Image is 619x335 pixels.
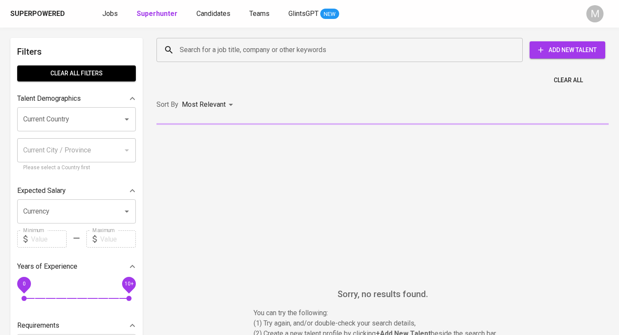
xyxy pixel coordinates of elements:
[22,281,25,287] span: 0
[249,9,270,18] span: Teams
[10,9,65,19] div: Superpowered
[17,186,66,196] p: Expected Salary
[102,9,120,19] a: Jobs
[124,281,133,287] span: 10+
[182,99,226,110] p: Most Relevant
[100,230,136,248] input: Value
[156,99,178,110] p: Sort By
[196,9,232,19] a: Candidates
[121,205,133,217] button: Open
[67,7,78,20] img: app logo
[17,317,136,334] div: Requirements
[254,308,512,318] p: You can try the following :
[318,149,447,278] img: yH5BAEAAAAALAAAAAABAAEAAAIBRAA7
[320,10,339,19] span: NEW
[17,90,136,107] div: Talent Demographics
[24,68,129,79] span: Clear All filters
[536,45,598,56] span: Add New Talent
[31,230,67,248] input: Value
[137,9,178,18] b: Superhunter
[182,97,236,113] div: Most Relevant
[550,72,586,88] button: Clear All
[156,287,609,301] h6: Sorry, no results found.
[137,9,179,19] a: Superhunter
[254,318,512,329] p: (1) Try again, and/or double-check your search details,
[17,65,136,81] button: Clear All filters
[288,9,339,19] a: GlintsGPT NEW
[121,113,133,125] button: Open
[586,5,604,22] div: M
[17,261,77,272] p: Years of Experience
[554,75,583,86] span: Clear All
[17,45,136,59] h6: Filters
[102,9,118,18] span: Jobs
[23,164,130,172] p: Please select a Country first
[530,41,605,59] button: Add New Talent
[196,9,230,18] span: Candidates
[10,7,78,20] a: Superpoweredapp logo
[17,93,81,104] p: Talent Demographics
[249,9,271,19] a: Teams
[17,182,136,199] div: Expected Salary
[17,320,59,331] p: Requirements
[288,9,319,18] span: GlintsGPT
[17,258,136,275] div: Years of Experience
